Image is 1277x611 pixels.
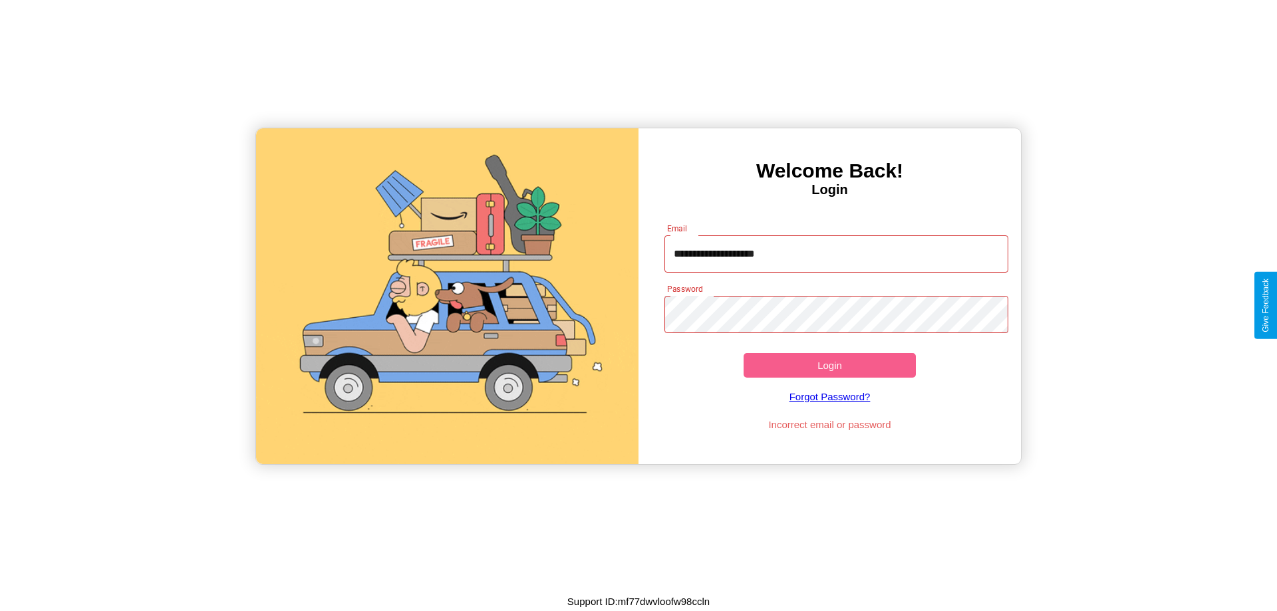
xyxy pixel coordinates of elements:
h3: Welcome Back! [638,160,1021,182]
label: Password [667,283,702,295]
button: Login [744,353,916,378]
p: Incorrect email or password [658,416,1002,433]
label: Email [667,223,688,234]
img: gif [256,128,638,464]
h4: Login [638,182,1021,197]
div: Give Feedback [1261,279,1270,332]
p: Support ID: mf77dwvloofw98ccln [567,592,710,610]
a: Forgot Password? [658,378,1002,416]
